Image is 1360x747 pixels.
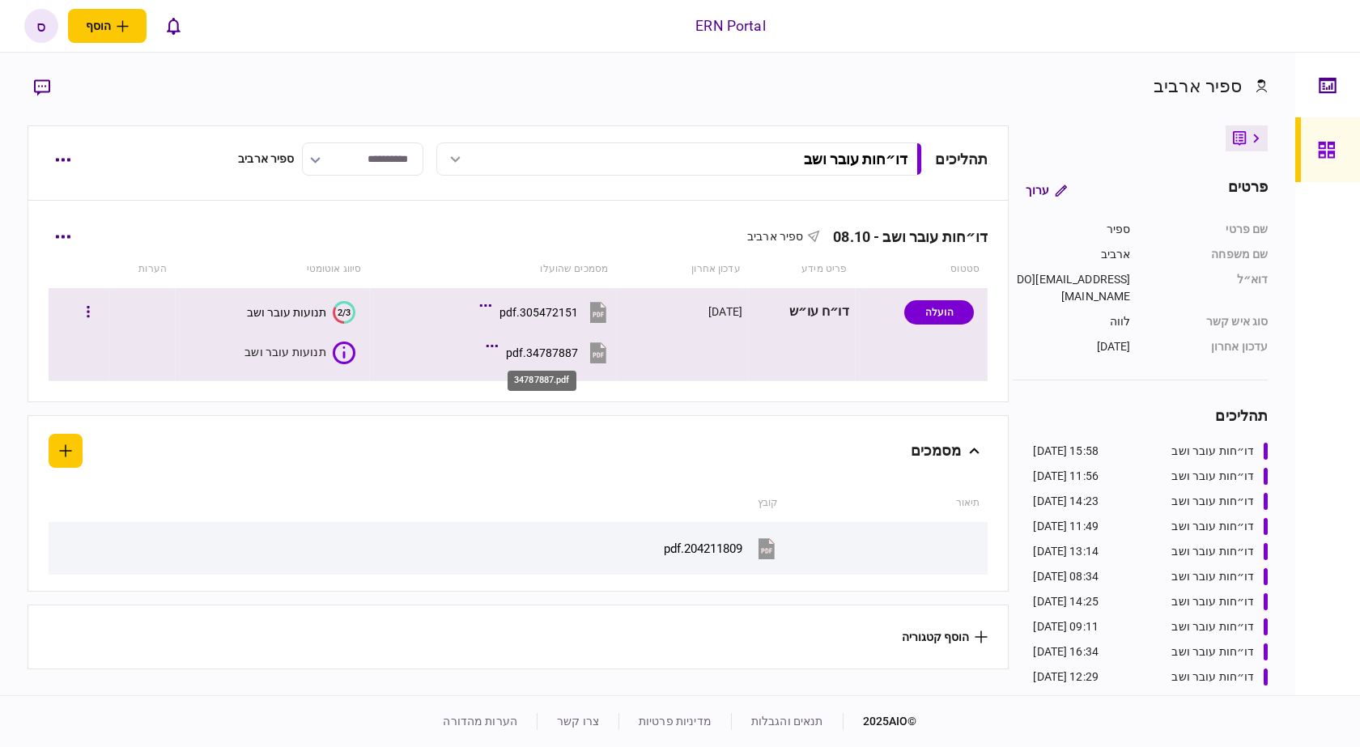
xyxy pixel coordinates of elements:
[1033,493,1099,510] div: 14:23 [DATE]
[1033,618,1268,635] a: דו״חות עובר ושב09:11 [DATE]
[911,434,962,468] div: מסמכים
[24,9,58,43] button: ס
[843,713,917,730] div: © 2025 AIO
[508,371,576,391] div: 34787887.pdf
[1154,73,1242,100] div: ספיר ארביב
[1033,568,1099,585] div: 08:34 [DATE]
[247,301,355,324] button: 2/3תנועות עובר ושב
[1013,176,1080,205] button: ערוך
[1146,313,1268,330] div: סוג איש קשר
[664,530,779,567] button: 204211809.pdf
[1171,643,1254,660] div: דו״חות עובר ושב
[1033,468,1268,485] a: דו״חות עובר ושב11:56 [DATE]
[754,294,849,330] div: דו״ח עו״ש
[1171,468,1254,485] div: דו״חות עובר ושב
[109,251,175,288] th: הערות
[1033,643,1099,660] div: 16:34 [DATE]
[1033,518,1268,535] a: דו״חות עובר ושב11:49 [DATE]
[1013,221,1130,238] div: ספיר
[639,715,712,728] a: מדיניות פרטיות
[1171,518,1254,535] div: דו״חות עובר ושב
[904,300,974,325] div: הועלה
[1171,568,1254,585] div: דו״חות עובר ושב
[1033,668,1268,685] a: דו״חות עובר ושב12:29 [DATE]
[1228,176,1269,205] div: פרטים
[1146,221,1268,238] div: שם פרטי
[1033,443,1099,460] div: 15:58 [DATE]
[1171,668,1254,685] div: דו״חות עובר ושב
[708,303,742,320] div: [DATE]
[1171,543,1254,560] div: דו״חות עובר ושב
[175,251,369,288] th: סיווג אוטומטי
[1033,443,1268,460] a: דו״חות עובר ושב15:58 [DATE]
[557,715,599,728] a: צרו קשר
[1171,443,1254,460] div: דו״חות עובר ושב
[68,9,147,43] button: פתח תפריט להוספת לקוח
[1146,271,1268,305] div: דוא״ל
[1033,668,1099,685] div: 12:29 [DATE]
[820,228,988,245] div: דו״חות עובר ושב - 08.10
[616,251,749,288] th: עדכון אחרון
[483,294,610,330] button: 305472151.pdf
[369,251,616,288] th: מסמכים שהועלו
[749,251,856,288] th: פריט מידע
[1013,313,1130,330] div: לווה
[1033,593,1268,610] a: דו״חות עובר ושב14:25 [DATE]
[787,485,988,522] th: תיאור
[1033,543,1099,560] div: 13:14 [DATE]
[130,485,787,522] th: קובץ
[1033,543,1268,560] a: דו״חות עובר ושב13:14 [DATE]
[1013,246,1130,263] div: ארביב
[1033,518,1099,535] div: 11:49 [DATE]
[247,306,326,319] div: תנועות עובר ושב
[804,151,907,168] div: דו״חות עובר ושב
[1013,271,1130,305] div: [EMAIL_ADDRESS][DOMAIN_NAME]
[1033,468,1099,485] div: 11:56 [DATE]
[490,334,610,371] button: 34787887.pdf
[1033,568,1268,585] a: דו״חות עובר ושב08:34 [DATE]
[1146,246,1268,263] div: שם משפחה
[156,9,190,43] button: פתח רשימת התראות
[1033,593,1099,610] div: 14:25 [DATE]
[1013,338,1130,355] div: [DATE]
[238,151,294,168] div: ספיר ארביב
[338,307,351,317] text: 2/3
[244,344,326,360] div: תנועות עובר ושב
[751,715,823,728] a: תנאים והגבלות
[1033,643,1268,660] a: דו״חות עובר ושב16:34 [DATE]
[855,251,988,288] th: סטטוס
[935,148,988,170] div: תהליכים
[1146,338,1268,355] div: עדכון אחרון
[506,346,578,359] div: 34787887.pdf
[695,15,765,36] div: ERN Portal
[1013,405,1268,427] div: תהליכים
[436,142,922,176] button: דו״חות עובר ושב
[1171,493,1254,510] div: דו״חות עובר ושב
[747,230,803,243] span: ספיר ארביב
[1033,618,1099,635] div: 09:11 [DATE]
[664,541,742,556] div: 204211809.pdf
[1171,593,1254,610] div: דו״חות עובר ושב
[902,630,988,643] button: הוסף קטגוריה
[1033,493,1268,510] a: דו״חות עובר ושב14:23 [DATE]
[499,306,578,319] div: 305472151.pdf
[443,715,517,728] a: הערות מהדורה
[1171,618,1254,635] div: דו״חות עובר ושב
